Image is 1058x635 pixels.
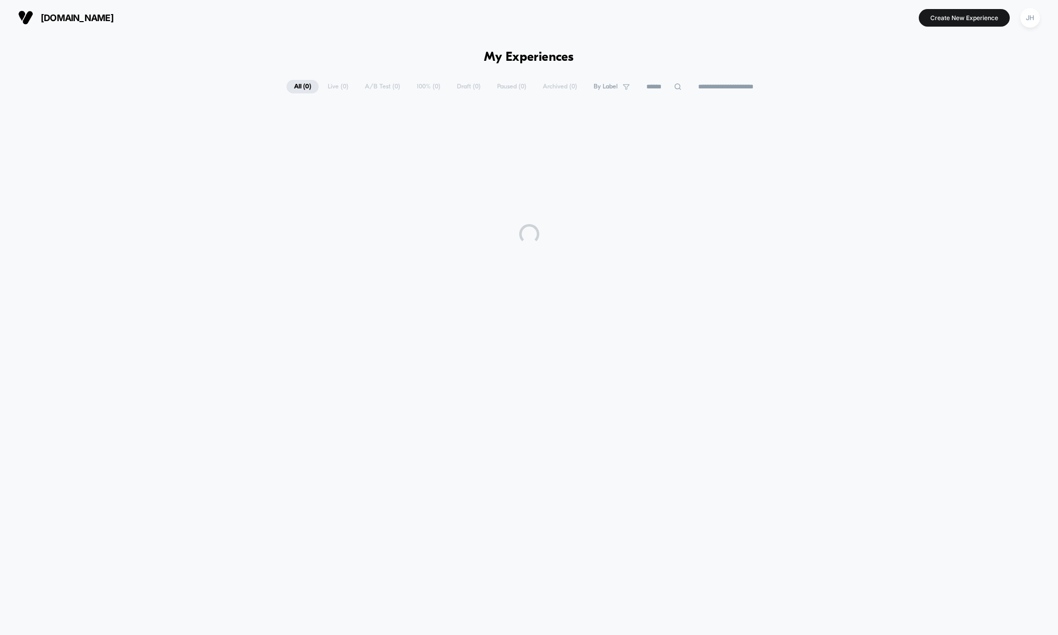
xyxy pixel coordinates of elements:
button: Create New Experience [919,9,1010,27]
button: JH [1017,8,1043,28]
span: [DOMAIN_NAME] [41,13,114,23]
img: Visually logo [18,10,33,25]
div: JH [1020,8,1040,28]
h1: My Experiences [484,50,574,65]
span: All ( 0 ) [286,80,319,93]
button: [DOMAIN_NAME] [15,10,117,26]
span: By Label [594,83,618,90]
